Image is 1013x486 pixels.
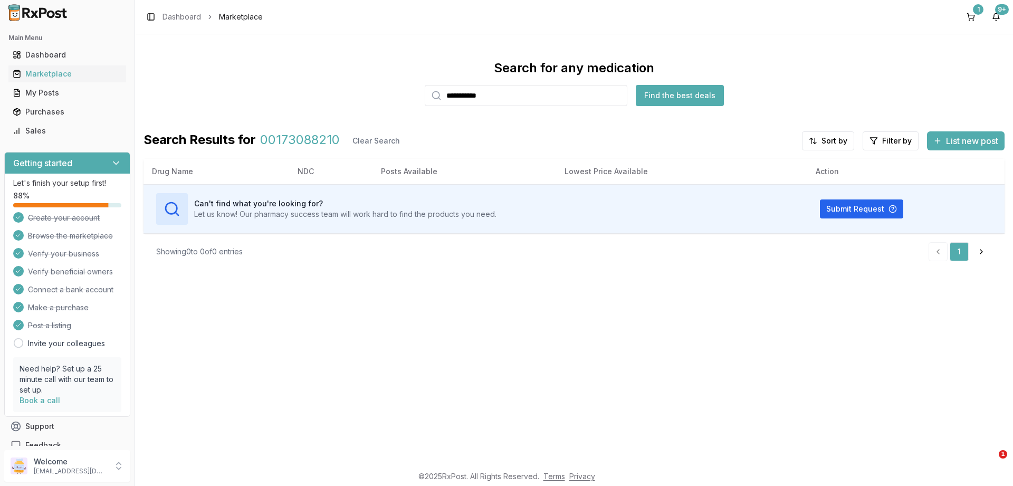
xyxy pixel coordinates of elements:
th: Posts Available [372,159,556,184]
button: Sales [4,122,130,139]
span: Connect a bank account [28,284,113,295]
span: 00173088210 [260,131,340,150]
a: Sales [8,121,126,140]
button: Purchases [4,103,130,120]
a: Go to next page [971,242,992,261]
span: Create your account [28,213,100,223]
span: Verify your business [28,249,99,259]
span: Marketplace [219,12,263,22]
h2: Main Menu [8,34,126,42]
p: Need help? Set up a 25 minute call with our team to set up. [20,364,115,395]
p: Let us know! Our pharmacy success team will work hard to find the products you need. [194,209,496,220]
a: List new post [927,137,1005,147]
p: Let's finish your setup first! [13,178,121,188]
th: NDC [289,159,372,184]
span: 88 % [13,190,30,201]
button: Feedback [4,436,130,455]
div: Search for any medication [494,60,654,77]
a: Invite your colleagues [28,338,105,349]
button: Submit Request [820,199,903,218]
a: Dashboard [8,45,126,64]
button: My Posts [4,84,130,101]
th: Drug Name [144,159,289,184]
p: [EMAIL_ADDRESS][DOMAIN_NAME] [34,467,107,475]
nav: pagination [929,242,992,261]
div: Showing 0 to 0 of 0 entries [156,246,243,257]
span: Verify beneficial owners [28,266,113,277]
nav: breadcrumb [163,12,263,22]
span: List new post [946,135,998,147]
div: Purchases [13,107,122,117]
th: Action [807,159,1005,184]
img: RxPost Logo [4,4,72,21]
span: Search Results for [144,131,256,150]
a: Dashboard [163,12,201,22]
h3: Can't find what you're looking for? [194,198,496,209]
div: 1 [973,4,983,15]
a: My Posts [8,83,126,102]
img: User avatar [11,458,27,474]
div: Marketplace [13,69,122,79]
p: Welcome [34,456,107,467]
div: Sales [13,126,122,136]
button: 1 [962,8,979,25]
span: Post a listing [28,320,71,331]
span: Browse the marketplace [28,231,113,241]
span: 1 [999,450,1007,459]
a: Privacy [569,472,595,481]
button: Find the best deals [636,85,724,106]
button: Filter by [863,131,919,150]
a: Book a call [20,396,60,405]
button: List new post [927,131,1005,150]
button: Marketplace [4,65,130,82]
div: 9+ [995,4,1009,15]
span: Sort by [821,136,847,146]
div: Dashboard [13,50,122,60]
button: Support [4,417,130,436]
a: 1 [950,242,969,261]
button: Sort by [802,131,854,150]
a: Purchases [8,102,126,121]
div: My Posts [13,88,122,98]
h3: Getting started [13,157,72,169]
span: Feedback [25,440,61,451]
button: Dashboard [4,46,130,63]
a: Terms [543,472,565,481]
button: 9+ [988,8,1005,25]
th: Lowest Price Available [556,159,807,184]
iframe: Intercom live chat [977,450,1002,475]
span: Filter by [882,136,912,146]
button: Clear Search [344,131,408,150]
a: Marketplace [8,64,126,83]
span: Make a purchase [28,302,89,313]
